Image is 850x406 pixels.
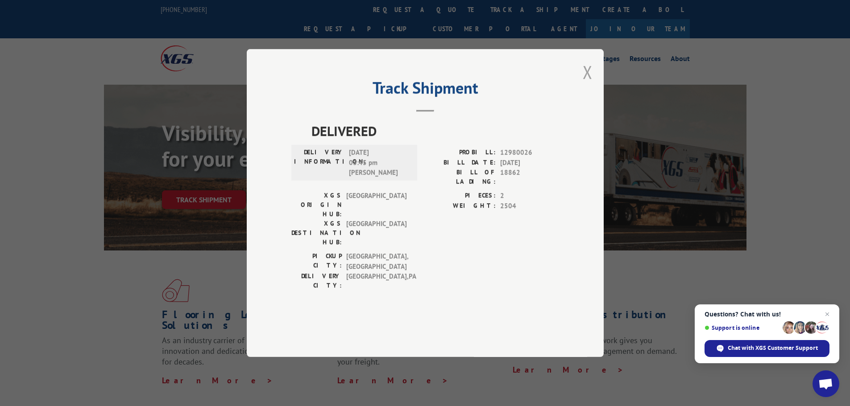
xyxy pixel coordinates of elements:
[822,309,833,320] span: Close chat
[705,324,780,331] span: Support is online
[500,158,559,168] span: [DATE]
[583,60,593,84] button: Close modal
[813,370,839,397] div: Open chat
[728,344,818,352] span: Chat with XGS Customer Support
[291,271,342,290] label: DELIVERY CITY:
[425,168,496,186] label: BILL OF LADING:
[346,251,406,271] span: [GEOGRAPHIC_DATA] , [GEOGRAPHIC_DATA]
[291,219,342,247] label: XGS DESTINATION HUB:
[425,201,496,211] label: WEIGHT:
[346,271,406,290] span: [GEOGRAPHIC_DATA] , PA
[500,148,559,158] span: 12980026
[705,340,829,357] div: Chat with XGS Customer Support
[349,148,409,178] span: [DATE] 03:45 pm [PERSON_NAME]
[311,121,559,141] span: DELIVERED
[346,219,406,247] span: [GEOGRAPHIC_DATA]
[500,201,559,211] span: 2504
[291,191,342,219] label: XGS ORIGIN HUB:
[294,148,344,178] label: DELIVERY INFORMATION:
[500,191,559,201] span: 2
[705,311,829,318] span: Questions? Chat with us!
[425,191,496,201] label: PIECES:
[291,82,559,98] h2: Track Shipment
[291,251,342,271] label: PICKUP CITY:
[346,191,406,219] span: [GEOGRAPHIC_DATA]
[500,168,559,186] span: 18862
[425,148,496,158] label: PROBILL:
[425,158,496,168] label: BILL DATE:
